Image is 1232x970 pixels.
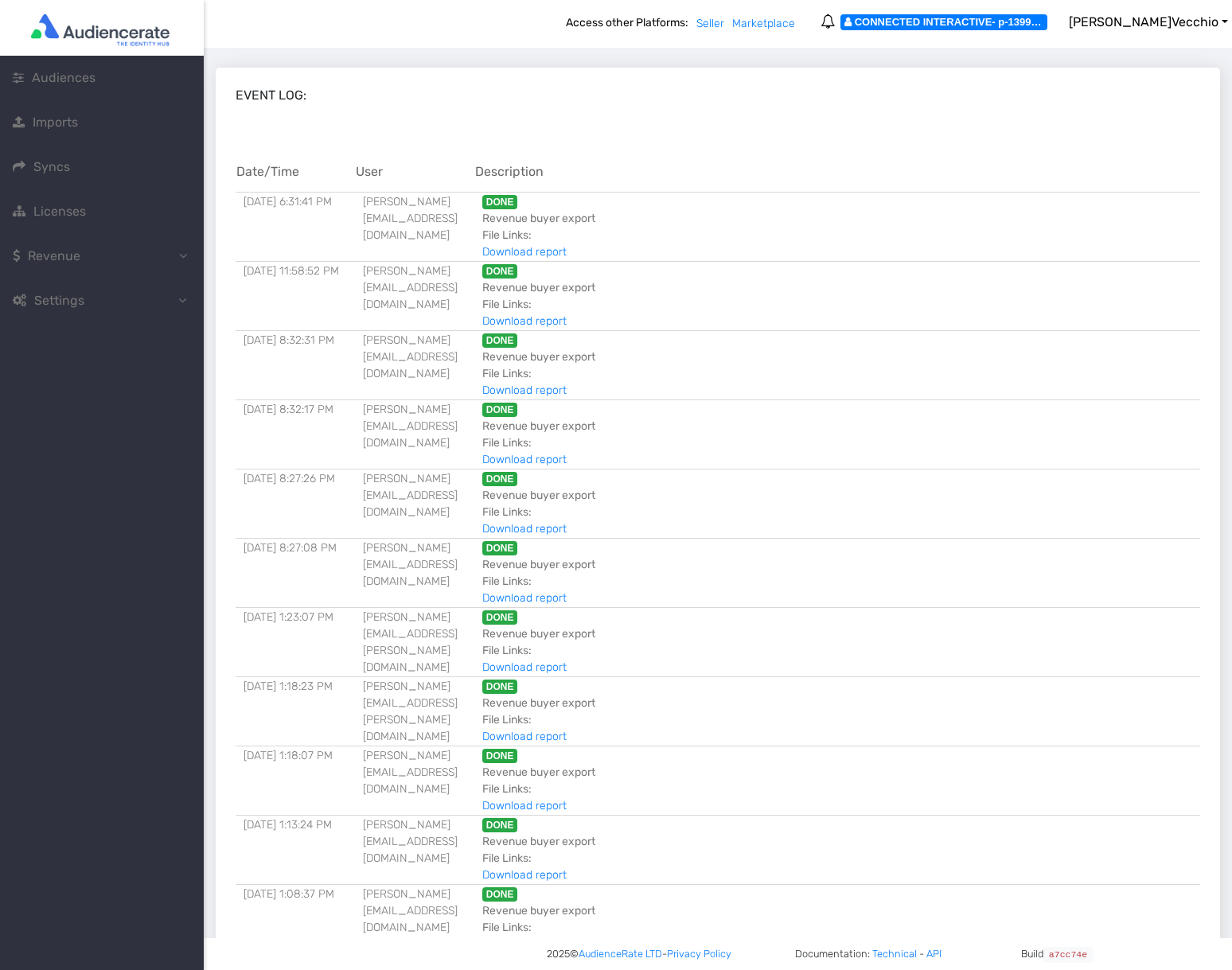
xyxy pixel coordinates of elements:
[482,782,532,796] b: File Links:
[355,815,474,884] td: [PERSON_NAME][EMAIL_ADDRESS][DOMAIN_NAME]
[482,281,595,294] b: Revenue buyer export
[236,88,306,103] h3: Event Log:
[236,192,355,261] td: [DATE] 6:31:41 PM
[482,436,532,450] b: File Links:
[482,575,532,588] b: File Links:
[482,264,517,279] span: DONE
[1021,946,1092,961] span: Build
[482,245,567,259] a: Download report
[482,489,595,502] b: Revenue buyer export
[732,17,795,30] a: Marketplace
[482,472,517,486] span: DONE
[355,261,474,330] td: [PERSON_NAME][EMAIL_ADDRESS][DOMAIN_NAME]
[482,195,517,209] span: DONE
[482,367,532,380] b: File Links:
[34,293,84,308] span: Settings
[355,330,474,399] td: [PERSON_NAME][EMAIL_ADDRESS][DOMAIN_NAME]
[33,115,78,130] span: Imports
[236,261,355,330] td: [DATE] 11:58:52 PM
[355,746,474,815] td: [PERSON_NAME][EMAIL_ADDRESS][DOMAIN_NAME]
[482,314,567,328] a: Download report
[482,212,595,225] b: Revenue buyer export
[482,610,517,625] span: DONE
[28,248,80,263] span: Revenue
[482,868,567,882] a: Download report
[1043,947,1092,962] code: a7cc74e
[236,152,355,192] th: Date/Time
[355,192,474,261] td: [PERSON_NAME][EMAIL_ADDRESS][DOMAIN_NAME]
[482,228,532,242] b: File Links:
[926,948,942,960] a: API
[482,749,517,763] span: DONE
[482,403,517,417] span: DONE
[579,946,662,961] a: AudienceRate LTD
[482,904,595,917] b: Revenue buyer export
[482,680,517,694] span: DONE
[482,541,517,555] span: DONE
[474,152,1200,192] th: Description
[482,818,517,832] span: DONE
[33,159,70,174] span: Syncs
[482,696,595,710] b: Revenue buyer export
[482,887,517,902] span: DONE
[482,333,517,348] span: DONE
[840,14,1047,30] div: Masquerading as: CONNECTED INTERACTIVE
[355,884,474,953] td: [PERSON_NAME][EMAIL_ADDRESS][DOMAIN_NAME]
[355,607,474,676] td: [PERSON_NAME][EMAIL_ADDRESS][PERSON_NAME][DOMAIN_NAME]
[482,765,595,779] b: Revenue buyer export
[566,14,696,38] b: Access other Platforms:
[355,538,474,607] td: [PERSON_NAME][EMAIL_ADDRESS][DOMAIN_NAME]
[667,946,731,961] a: Privacy Policy
[236,746,355,815] td: [DATE] 1:18:07 PM
[32,70,96,85] span: Audiences
[482,558,595,571] b: Revenue buyer export
[236,469,355,538] td: [DATE] 8:27:26 PM
[482,799,567,812] a: Download report
[482,730,567,743] a: Download report
[236,815,355,884] td: [DATE] 1:13:24 PM
[482,835,595,848] b: Revenue buyer export
[696,17,724,30] a: Seller
[482,937,567,951] a: Download report
[482,522,567,536] a: Download report
[482,851,532,865] b: File Links:
[482,644,532,657] b: File Links:
[795,946,942,961] span: Documentation: -
[236,676,355,746] td: [DATE] 1:18:23 PM
[482,419,595,433] b: Revenue buyer export
[236,399,355,469] td: [DATE] 8:32:17 PM
[236,884,355,953] td: [DATE] 1:08:37 PM
[355,399,474,469] td: [PERSON_NAME][EMAIL_ADDRESS][DOMAIN_NAME]
[355,469,474,538] td: [PERSON_NAME][EMAIL_ADDRESS][DOMAIN_NAME]
[482,505,532,519] b: File Links:
[482,453,567,466] a: Download report
[236,607,355,676] td: [DATE] 1:23:07 PM
[482,660,567,674] a: Download report
[236,330,355,399] td: [DATE] 8:32:31 PM
[482,713,532,727] b: File Links:
[236,538,355,607] td: [DATE] 8:27:08 PM
[1069,14,1218,29] span: [PERSON_NAME] Vecchio
[482,627,595,641] b: Revenue buyer export
[355,152,474,192] th: User
[482,384,567,397] a: Download report
[33,204,86,219] span: Licenses
[1223,962,1232,970] iframe: JSD widget
[482,921,532,934] b: File Links:
[872,948,917,960] a: Technical
[482,298,532,311] b: File Links:
[482,591,567,605] a: Download report
[355,676,474,746] td: [PERSON_NAME][EMAIL_ADDRESS][PERSON_NAME][DOMAIN_NAME]
[482,350,595,364] b: Revenue buyer export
